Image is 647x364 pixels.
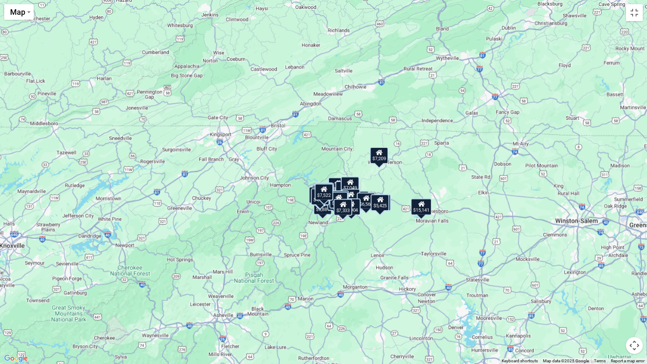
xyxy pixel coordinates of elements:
[594,359,606,363] a: Terms
[626,337,643,354] button: Map camera controls
[502,358,538,364] button: Keyboard shortcuts
[543,359,589,363] span: Map data ©2025 Google
[611,359,644,363] a: Report a map error
[370,147,388,164] div: $7,209
[411,198,432,215] div: $15,141
[371,194,389,211] div: $5,425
